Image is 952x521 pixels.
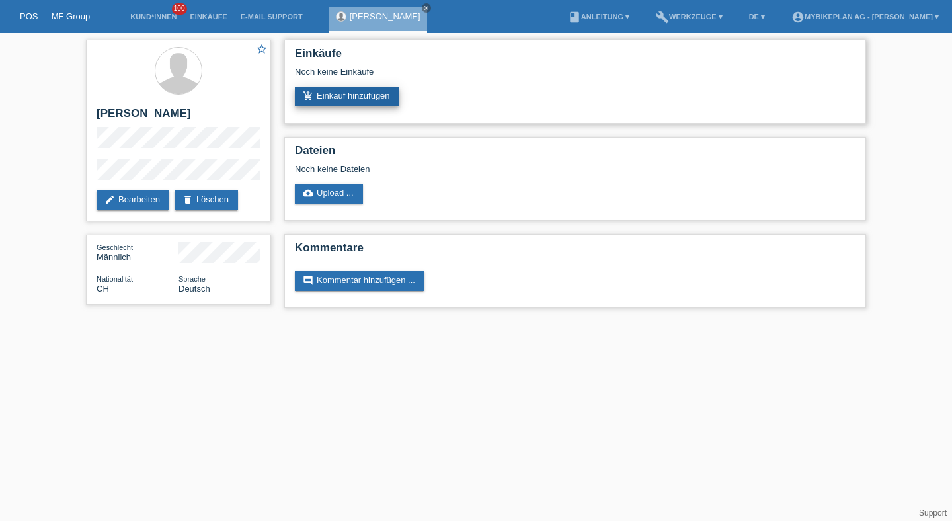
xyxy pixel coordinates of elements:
a: [PERSON_NAME] [350,11,420,21]
span: Sprache [178,275,206,283]
i: build [656,11,669,24]
div: Noch keine Einkäufe [295,67,855,87]
a: commentKommentar hinzufügen ... [295,271,424,291]
i: edit [104,194,115,205]
i: book [568,11,581,24]
a: add_shopping_cartEinkauf hinzufügen [295,87,399,106]
a: star_border [256,43,268,57]
a: editBearbeiten [97,190,169,210]
i: add_shopping_cart [303,91,313,101]
a: buildWerkzeuge ▾ [649,13,729,20]
a: cloud_uploadUpload ... [295,184,363,204]
span: 100 [172,3,188,15]
i: comment [303,275,313,286]
i: close [423,5,430,11]
a: Einkäufe [183,13,233,20]
a: close [422,3,431,13]
span: Nationalität [97,275,133,283]
i: cloud_upload [303,188,313,198]
a: POS — MF Group [20,11,90,21]
h2: Kommentare [295,241,855,261]
a: account_circleMybikeplan AG - [PERSON_NAME] ▾ [785,13,945,20]
a: E-Mail Support [234,13,309,20]
span: Deutsch [178,284,210,294]
a: DE ▾ [742,13,772,20]
div: Männlich [97,242,178,262]
span: Geschlecht [97,243,133,251]
a: deleteLöschen [175,190,238,210]
a: bookAnleitung ▾ [561,13,636,20]
a: Support [919,508,947,518]
h2: [PERSON_NAME] [97,107,260,127]
i: star_border [256,43,268,55]
i: account_circle [791,11,805,24]
span: Schweiz [97,284,109,294]
h2: Dateien [295,144,855,164]
i: delete [182,194,193,205]
h2: Einkäufe [295,47,855,67]
a: Kund*innen [124,13,183,20]
div: Noch keine Dateien [295,164,699,174]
